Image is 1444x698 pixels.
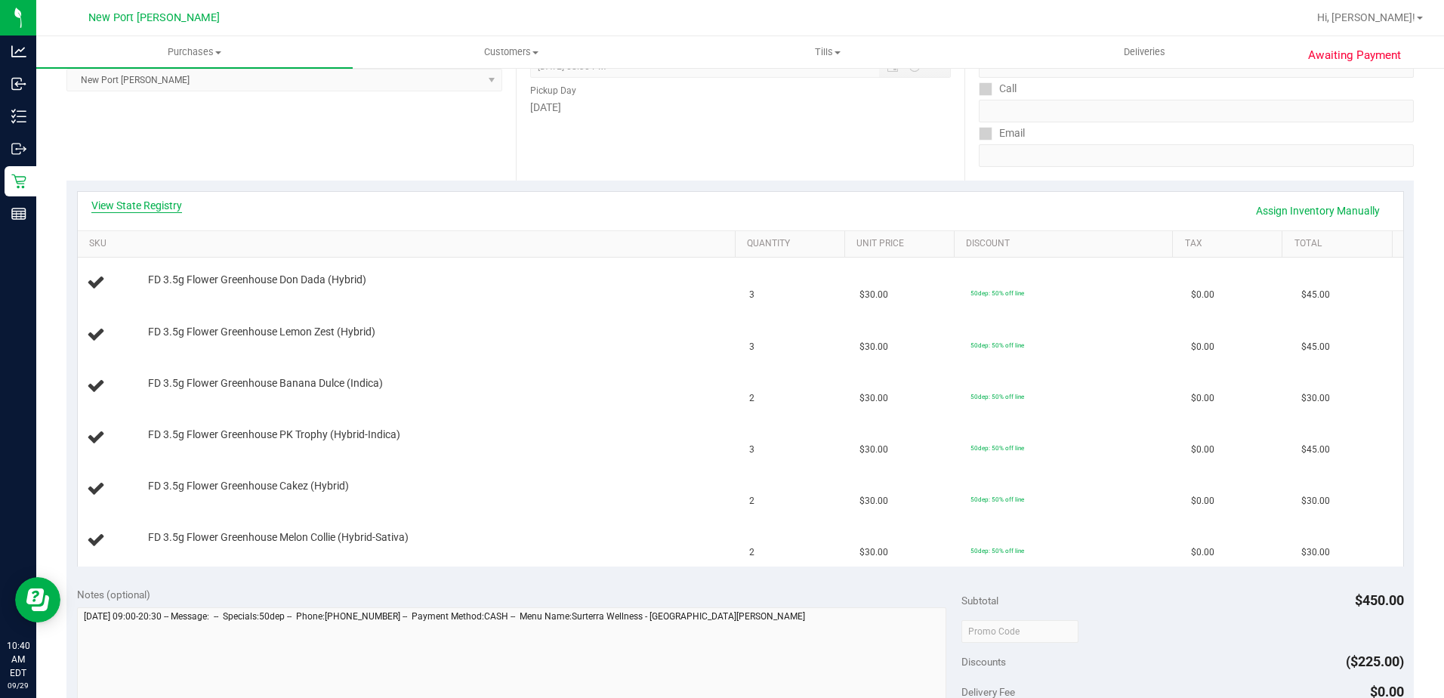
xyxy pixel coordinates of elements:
[1308,47,1401,64] span: Awaiting Payment
[148,273,366,287] span: FD 3.5g Flower Greenhouse Don Dada (Hybrid)
[148,428,400,442] span: FD 3.5g Flower Greenhouse PK Trophy (Hybrid-Indica)
[749,340,754,354] span: 3
[1191,443,1214,457] span: $0.00
[1346,653,1404,669] span: ($225.00)
[36,36,353,68] a: Purchases
[7,639,29,680] p: 10:40 AM EDT
[353,36,669,68] a: Customers
[148,479,349,493] span: FD 3.5g Flower Greenhouse Cakez (Hybrid)
[986,36,1303,68] a: Deliveries
[859,288,888,302] span: $30.00
[148,530,409,545] span: FD 3.5g Flower Greenhouse Melon Collie (Hybrid-Sativa)
[970,444,1024,452] span: 50dep: 50% off line
[970,341,1024,349] span: 50dep: 50% off line
[11,174,26,189] inline-svg: Retail
[1301,443,1330,457] span: $45.00
[1191,545,1214,560] span: $0.00
[11,141,26,156] inline-svg: Outbound
[1301,340,1330,354] span: $45.00
[747,238,838,250] a: Quantity
[1301,494,1330,508] span: $30.00
[15,577,60,622] iframe: Resource center
[1301,391,1330,406] span: $30.00
[1191,340,1214,354] span: $0.00
[859,391,888,406] span: $30.00
[530,100,952,116] div: [DATE]
[88,11,220,24] span: New Port [PERSON_NAME]
[1191,494,1214,508] span: $0.00
[1355,592,1404,608] span: $450.00
[1301,545,1330,560] span: $30.00
[1185,238,1276,250] a: Tax
[1294,238,1386,250] a: Total
[670,36,986,68] a: Tills
[749,288,754,302] span: 3
[1191,391,1214,406] span: $0.00
[856,238,948,250] a: Unit Price
[979,122,1025,144] label: Email
[530,84,576,97] label: Pickup Day
[961,686,1015,698] span: Delivery Fee
[961,595,998,607] span: Subtotal
[671,45,986,59] span: Tills
[961,620,1078,643] input: Promo Code
[1103,45,1186,59] span: Deliveries
[970,547,1024,554] span: 50dep: 50% off line
[859,443,888,457] span: $30.00
[1246,198,1390,224] a: Assign Inventory Manually
[859,494,888,508] span: $30.00
[148,376,383,391] span: FD 3.5g Flower Greenhouse Banana Dulce (Indica)
[11,206,26,221] inline-svg: Reports
[979,78,1017,100] label: Call
[89,238,729,250] a: SKU
[749,494,754,508] span: 2
[979,100,1414,122] input: Format: (999) 999-9999
[148,325,375,339] span: FD 3.5g Flower Greenhouse Lemon Zest (Hybrid)
[966,238,1167,250] a: Discount
[970,393,1024,400] span: 50dep: 50% off line
[970,496,1024,503] span: 50dep: 50% off line
[749,443,754,457] span: 3
[749,545,754,560] span: 2
[11,44,26,59] inline-svg: Analytics
[1301,288,1330,302] span: $45.00
[77,588,150,601] span: Notes (optional)
[7,680,29,691] p: 09/29
[91,198,182,213] a: View State Registry
[11,109,26,124] inline-svg: Inventory
[11,76,26,91] inline-svg: Inbound
[970,289,1024,297] span: 50dep: 50% off line
[1191,288,1214,302] span: $0.00
[353,45,668,59] span: Customers
[859,545,888,560] span: $30.00
[859,340,888,354] span: $30.00
[961,648,1006,675] span: Discounts
[36,45,353,59] span: Purchases
[1317,11,1415,23] span: Hi, [PERSON_NAME]!
[749,391,754,406] span: 2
